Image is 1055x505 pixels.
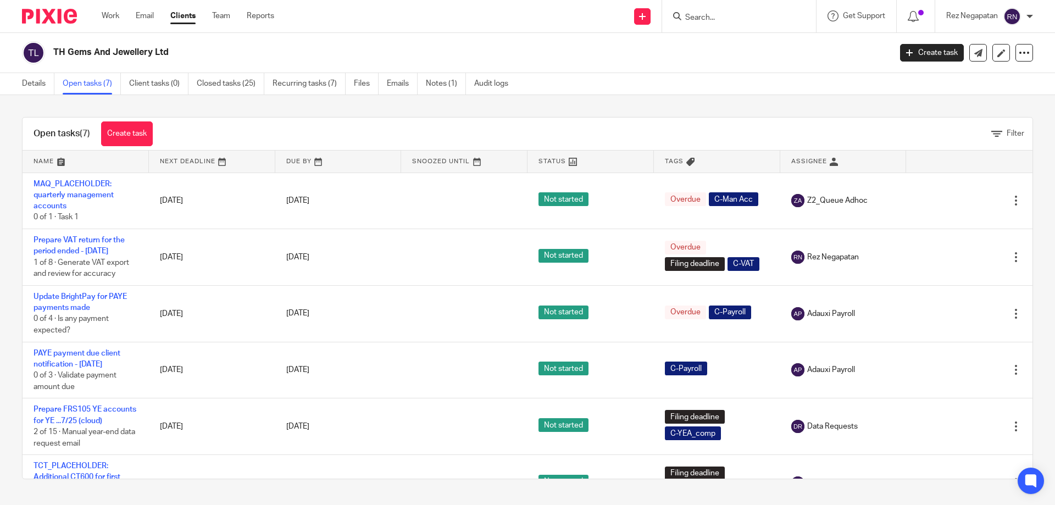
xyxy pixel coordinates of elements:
span: C-Payroll [665,362,707,375]
span: Adauxi Payroll [807,364,855,375]
a: TCT_PLACEHOLDER: Additional CT600 for first year [34,462,120,492]
span: C-VAT [728,257,759,271]
span: 2 of 15 · Manual year-end data request email [34,428,135,447]
span: Not started [538,475,588,489]
img: svg%3E [791,251,804,264]
span: Not started [538,306,588,319]
a: Recurring tasks (7) [273,73,346,95]
td: [DATE] [149,285,275,342]
span: Data Requests [807,421,858,432]
span: 0 of 4 · Is any payment expected? [34,315,109,335]
span: 0 of 3 · Validate payment amount due [34,371,116,391]
input: Search [684,13,783,23]
a: Details [22,73,54,95]
a: Team [212,10,230,21]
span: Not started [538,192,588,206]
span: Overdue [665,306,706,319]
a: Prepare FRS105 YE accounts for YE ...7/25 (cloud) [34,406,136,424]
img: svg%3E [791,307,804,320]
a: Emails [387,73,418,95]
span: Status [538,158,566,164]
span: Not started [538,249,588,263]
a: Create task [900,44,964,62]
span: Rez Negapatan [807,252,859,263]
span: 0 of 1 · Task 1 [34,214,79,221]
span: Filing deadline [665,257,725,271]
span: Not started [538,362,588,375]
a: Files [354,73,379,95]
a: Audit logs [474,73,517,95]
span: Filter [1007,130,1024,137]
a: Notes (1) [426,73,466,95]
span: Overdue [665,192,706,206]
a: PAYE payment due client notification - [DATE] [34,349,120,368]
h2: TH Gems And Jewellery Ltd [53,47,718,58]
td: [DATE] [149,173,275,229]
span: C-Man Acc [709,192,758,206]
span: C-YEA_comp [665,426,721,440]
span: Get Support [843,12,885,20]
td: [DATE] [149,342,275,398]
img: svg%3E [22,41,45,64]
a: Closed tasks (25) [197,73,264,95]
a: Prepare VAT return for the period ended - [DATE] [34,236,125,255]
a: Open tasks (7) [63,73,121,95]
img: Pixie [22,9,77,24]
img: svg%3E [791,194,804,207]
a: Client tasks (0) [129,73,188,95]
h1: Open tasks [34,128,90,140]
span: Overdue [665,241,706,254]
p: Rez Negapatan [946,10,998,21]
span: Adauxi Payroll [807,308,855,319]
span: Data Requests [807,478,858,489]
img: svg%3E [791,420,804,433]
a: MAQ_PLACEHOLDER: quarterly management accounts [34,180,114,210]
span: Tags [665,158,684,164]
a: Clients [170,10,196,21]
span: Not started [538,418,588,432]
span: Snoozed Until [412,158,470,164]
span: C-Payroll [709,306,751,319]
a: Create task [101,121,153,146]
a: Reports [247,10,274,21]
span: [DATE] [286,423,309,430]
span: 1 of 8 · Generate VAT export and review for accuracy [34,259,129,278]
span: Filing deadline [665,410,725,424]
span: [DATE] [286,366,309,374]
span: [DATE] [286,310,309,318]
a: Update BrightPay for PAYE payments made [34,293,127,312]
span: Z2_Queue Adhoc [807,195,868,206]
img: svg%3E [791,476,804,490]
img: svg%3E [791,363,804,376]
a: Work [102,10,119,21]
span: Filing deadline [665,467,725,480]
span: [DATE] [286,197,309,204]
span: [DATE] [286,253,309,261]
td: [DATE] [149,398,275,455]
img: svg%3E [1003,8,1021,25]
td: [DATE] [149,229,275,286]
span: (7) [80,129,90,138]
a: Email [136,10,154,21]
